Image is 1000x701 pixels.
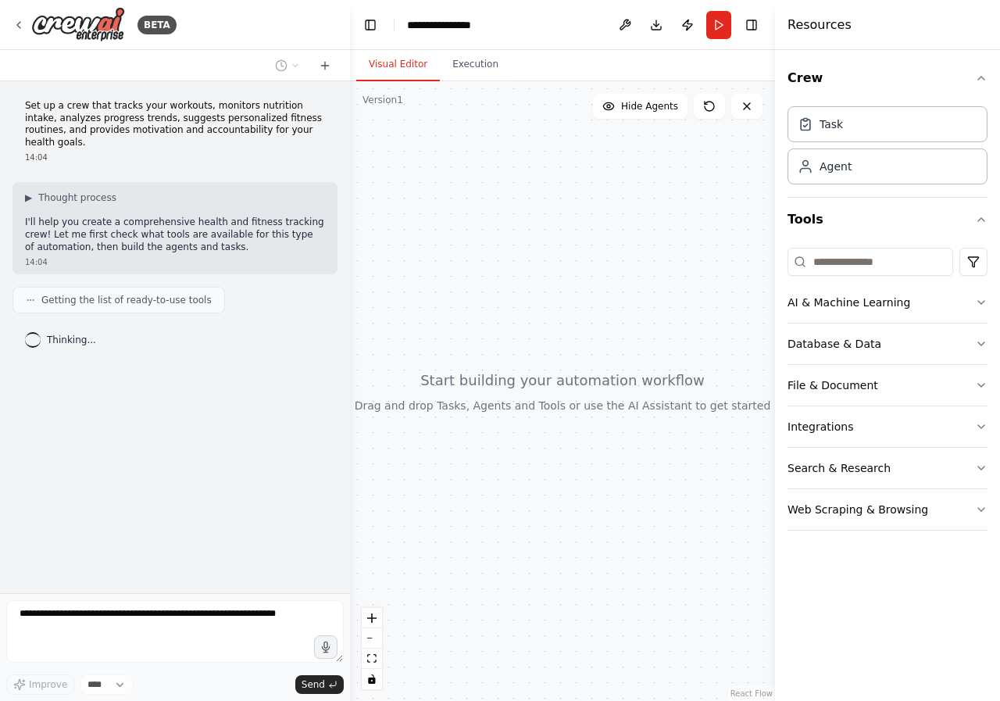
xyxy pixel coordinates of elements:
[787,336,881,352] div: Database & Data
[6,674,74,695] button: Improve
[362,628,382,649] button: zoom out
[25,191,116,204] button: ▶Thought process
[787,406,987,447] button: Integrations
[787,502,928,517] div: Web Scraping & Browsing
[621,100,678,113] span: Hide Agents
[440,48,511,81] button: Execution
[787,460,891,476] div: Search & Research
[820,159,852,174] div: Agent
[362,608,382,689] div: React Flow controls
[41,294,212,306] span: Getting the list of ready-to-use tools
[295,675,344,694] button: Send
[787,198,987,241] button: Tools
[362,669,382,689] button: toggle interactivity
[787,448,987,488] button: Search & Research
[302,678,325,691] span: Send
[787,282,987,323] button: AI & Machine Learning
[362,94,403,106] div: Version 1
[38,191,116,204] span: Thought process
[787,365,987,406] button: File & Document
[25,216,325,253] p: I'll help you create a comprehensive health and fitness tracking crew! Let me first check what to...
[787,56,987,100] button: Crew
[31,7,125,42] img: Logo
[356,48,440,81] button: Visual Editor
[362,608,382,628] button: zoom in
[29,678,67,691] span: Improve
[787,241,987,543] div: Tools
[787,419,853,435] div: Integrations
[137,16,177,34] div: BETA
[787,489,987,530] button: Web Scraping & Browsing
[359,14,381,36] button: Hide left sidebar
[593,94,687,119] button: Hide Agents
[25,256,325,268] div: 14:04
[820,116,843,132] div: Task
[362,649,382,669] button: fit view
[787,377,878,393] div: File & Document
[312,56,337,75] button: Start a new chat
[407,17,485,33] nav: breadcrumb
[787,295,910,310] div: AI & Machine Learning
[47,334,96,346] span: Thinking...
[741,14,762,36] button: Hide right sidebar
[269,56,306,75] button: Switch to previous chat
[25,152,325,163] div: 14:04
[787,16,852,34] h4: Resources
[787,324,987,364] button: Database & Data
[314,635,337,659] button: Click to speak your automation idea
[730,689,773,698] a: React Flow attribution
[25,191,32,204] span: ▶
[787,100,987,197] div: Crew
[25,100,325,148] p: Set up a crew that tracks your workouts, monitors nutrition intake, analyzes progress trends, sug...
